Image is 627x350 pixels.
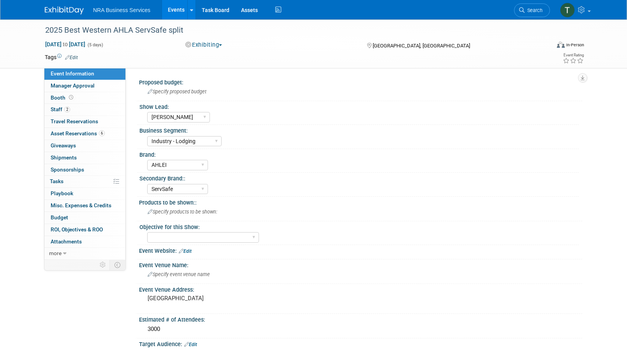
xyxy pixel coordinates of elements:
[560,3,575,17] img: Terry Gamal ElDin
[139,125,579,135] div: Business Segment:
[148,295,315,302] pre: [GEOGRAPHIC_DATA]
[44,224,125,236] a: ROI, Objectives & ROO
[148,89,206,94] span: Specify proposed budget
[51,94,75,101] span: Booth
[49,250,62,256] span: more
[64,107,70,112] span: 2
[62,41,69,47] span: to
[45,7,84,14] img: ExhibitDay
[504,40,584,52] div: Event Format
[563,53,584,57] div: Event Rating
[44,248,125,259] a: more
[145,323,576,335] div: 3000
[99,130,105,136] span: 6
[44,68,125,80] a: Event Information
[45,53,78,61] td: Tags
[44,212,125,224] a: Budget
[44,164,125,176] a: Sponsorships
[139,221,579,231] div: Objective for this Show:
[51,214,68,220] span: Budget
[139,259,582,269] div: Event Venue Name:
[51,70,94,77] span: Event Information
[65,55,78,60] a: Edit
[148,271,210,277] span: Specify event venue name
[525,7,542,13] span: Search
[51,154,77,161] span: Shipments
[51,238,82,245] span: Attachments
[44,116,125,128] a: Travel Reservations
[45,41,86,48] span: [DATE] [DATE]
[139,101,579,111] div: Show Lead:
[139,338,582,348] div: Target Audience:
[373,43,470,49] span: [GEOGRAPHIC_DATA], [GEOGRAPHIC_DATA]
[44,176,125,187] a: Tasks
[44,128,125,140] a: Asset Reservations6
[557,42,565,48] img: Format-Inperson.png
[139,149,579,159] div: Brand:
[50,178,63,184] span: Tasks
[44,152,125,164] a: Shipments
[67,94,75,100] span: Booth not reserved yet
[51,118,98,124] span: Travel Reservations
[44,188,125,199] a: Playbook
[96,260,110,270] td: Personalize Event Tab Strip
[51,130,105,136] span: Asset Reservations
[566,42,584,48] div: In-Person
[51,142,76,149] span: Giveaways
[51,106,70,112] span: Staff
[139,284,582,294] div: Event Venue Address:
[139,77,582,86] div: Proposed budget:
[44,92,125,104] a: Booth
[184,342,197,347] a: Edit
[183,41,225,49] button: Exhibiting
[44,236,125,248] a: Attachments
[93,7,150,13] span: NRA Business Services
[514,3,550,17] a: Search
[51,82,95,89] span: Manager Approval
[179,248,192,254] a: Edit
[139,245,582,255] div: Event Website:
[139,173,579,182] div: Secondary Brand::
[51,202,111,208] span: Misc. Expenses & Credits
[87,42,103,47] span: (5 days)
[148,209,217,215] span: Specify products to be shown:
[139,197,582,206] div: Products to be shown::
[139,314,582,324] div: Estimated # of Attendees:
[44,140,125,152] a: Giveaways
[110,260,126,270] td: Toggle Event Tabs
[44,104,125,115] a: Staff2
[42,23,538,37] div: 2025 Best Western AHLA ServSafe split
[44,80,125,92] a: Manager Approval
[51,166,84,173] span: Sponsorships
[44,200,125,212] a: Misc. Expenses & Credits
[51,190,73,196] span: Playbook
[51,226,103,233] span: ROI, Objectives & ROO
